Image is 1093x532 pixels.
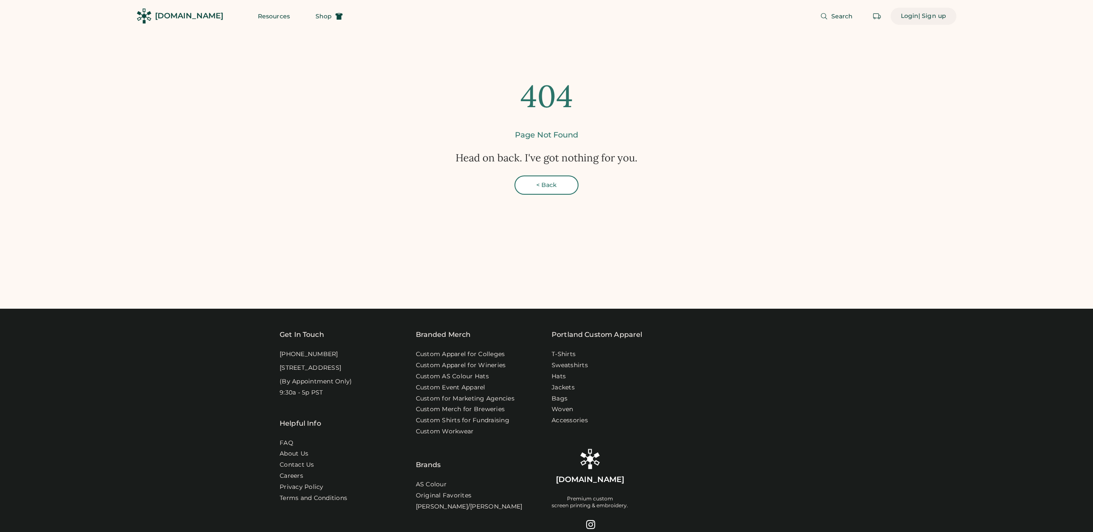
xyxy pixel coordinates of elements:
button: < Back [514,175,579,195]
a: Custom Shirts for Fundraising [416,416,509,425]
span: Shop [316,13,332,19]
a: About Us [280,450,308,458]
a: Custom Apparel for Colleges [416,350,505,359]
div: Get In Touch [280,330,324,340]
a: Contact Us [280,461,314,469]
a: Woven [552,405,573,414]
span: Search [831,13,853,19]
div: | Sign up [918,12,946,20]
a: Portland Custom Apparel [552,330,642,340]
a: Custom Apparel for Wineries [416,361,506,370]
a: Custom Event Apparel [416,383,485,392]
button: Resources [248,8,300,25]
a: [PERSON_NAME]/[PERSON_NAME] [416,503,523,511]
div: (By Appointment Only) [280,377,352,386]
div: [STREET_ADDRESS] [280,364,341,372]
a: Custom Workwear [416,427,474,436]
div: Login [901,12,919,20]
button: Search [810,8,863,25]
div: 9:30a - 5p PST [280,389,323,397]
a: T-Shirts [552,350,576,359]
img: Rendered Logo - Screens [580,449,600,469]
a: Bags [552,395,567,403]
a: Custom for Marketing Agencies [416,395,514,403]
div: 404 [520,75,573,118]
img: Rendered Logo - Screens [137,9,152,23]
div: Head on back. I've got nothing for you. [456,151,637,165]
button: Retrieve an order [868,8,886,25]
a: Custom Merch for Breweries [416,405,505,414]
a: FAQ [280,439,293,447]
a: Careers [280,472,303,480]
div: Helpful Info [280,418,321,429]
div: [DOMAIN_NAME] [155,11,223,21]
a: Hats [552,372,566,381]
div: Premium custom screen printing & embroidery. [552,495,628,509]
a: Custom AS Colour Hats [416,372,489,381]
div: Page Not Found [515,130,578,140]
a: Accessories [552,416,588,425]
div: [PHONE_NUMBER] [280,350,338,359]
a: AS Colour [416,480,447,489]
div: [DOMAIN_NAME] [556,474,624,485]
a: Jackets [552,383,575,392]
a: Sweatshirts [552,361,588,370]
a: Privacy Policy [280,483,324,491]
div: Terms and Conditions [280,494,347,503]
div: Brands [416,438,441,470]
a: Original Favorites [416,491,472,500]
div: Branded Merch [416,330,471,340]
button: Shop [305,8,353,25]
